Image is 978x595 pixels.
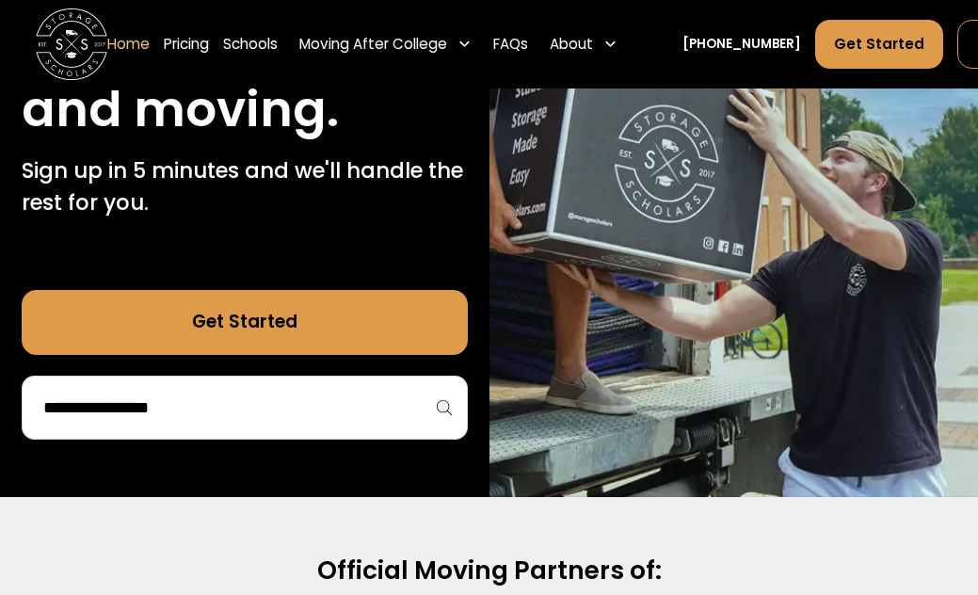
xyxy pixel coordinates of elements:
a: Get Started [22,290,468,354]
a: Pricing [164,20,209,70]
img: Storage Scholars main logo [36,8,107,80]
a: Get Started [815,21,943,69]
div: About [542,20,625,70]
a: FAQs [493,20,528,70]
a: Home [107,20,150,70]
h2: Official Moving Partners of: [49,555,929,587]
div: About [550,34,593,56]
div: Moving After College [299,34,447,56]
p: Sign up in 5 minutes and we'll handle the rest for you. [22,154,468,218]
a: Schools [223,20,278,70]
a: home [36,8,107,80]
a: [PHONE_NUMBER] [682,35,801,54]
div: Moving After College [292,20,479,70]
